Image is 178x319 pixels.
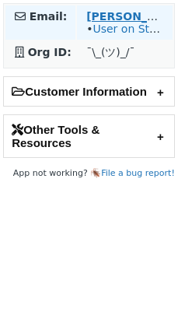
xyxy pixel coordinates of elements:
h2: Customer Information [4,77,174,106]
strong: Email: [30,10,68,23]
footer: App not working? 🪳 [3,166,175,181]
a: File a bug report! [101,168,175,178]
span: ¯\_(ツ)_/¯ [86,46,134,58]
h2: Other Tools & Resources [4,115,174,157]
strong: Org ID: [28,46,72,58]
